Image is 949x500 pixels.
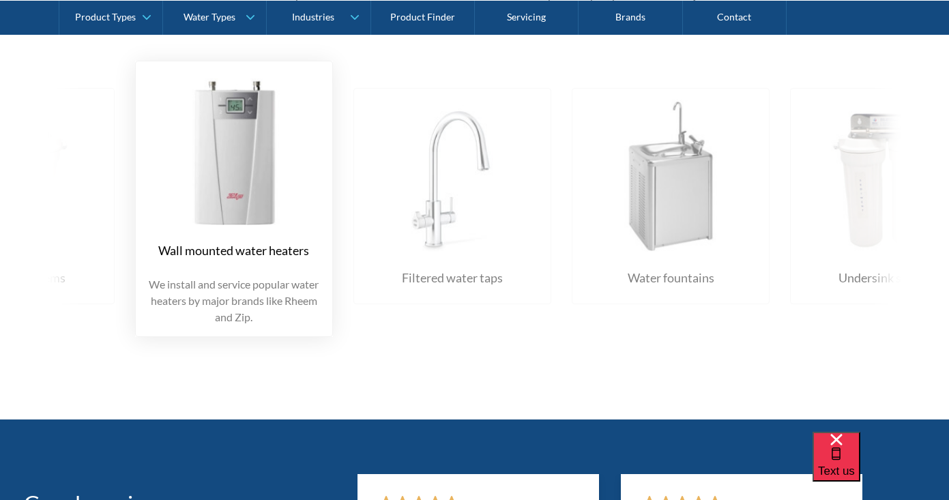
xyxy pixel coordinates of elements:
[292,11,334,23] div: Industries
[813,432,949,500] iframe: podium webchat widget bubble
[147,276,321,325] p: We install and service popular water heaters by major brands like Rheem and Zip.
[628,269,714,287] div: Water fountains
[184,11,235,23] div: Water Types
[402,269,503,287] div: Filtered water taps
[578,100,763,252] img: Water fountains
[75,11,136,23] div: Product Types
[158,241,309,260] div: Wall mounted water heaters
[141,72,327,225] img: Wall mounted water heaters
[838,269,939,287] div: Undersink systems
[360,100,545,252] img: Filtered water taps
